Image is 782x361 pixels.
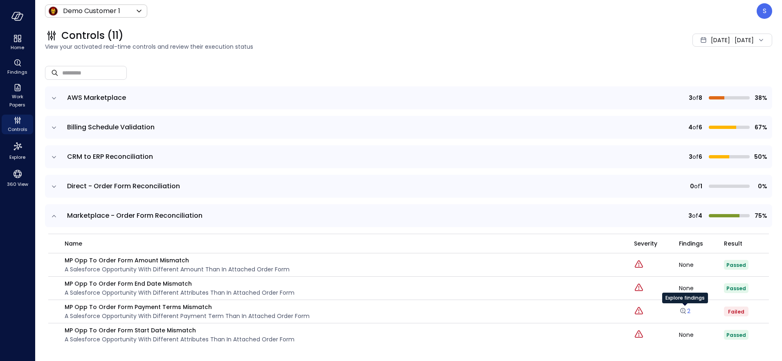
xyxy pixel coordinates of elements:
span: 6 [699,123,702,132]
div: Controls [2,115,33,134]
span: CRM to ERP Reconciliation [67,152,153,161]
span: Explore [9,153,25,161]
span: of [692,152,699,161]
span: Work Papers [5,93,30,109]
span: Passed [726,262,746,268]
p: Demo Customer 1 [63,6,120,16]
span: Findings [7,68,27,76]
span: 3 [688,211,692,220]
span: Findings [679,239,703,248]
p: S [763,6,766,16]
div: Explore [2,139,33,162]
div: Explore findings [662,293,708,303]
span: Home [11,43,24,52]
span: View your activated real-time controls and review their execution status [45,42,572,51]
span: Passed [726,332,746,338]
a: 2 [679,307,690,315]
div: None [679,285,724,291]
span: 75% [753,211,767,220]
div: Findings [2,57,33,77]
p: A Salesforce Opportunity with different payment term than in attached order form [65,311,310,320]
p: MP Opp To Order Form Amount Mismatch [65,256,290,265]
button: expand row [50,153,58,161]
p: MP Opp To Order Form Payment Terms Mismatch [65,302,310,311]
p: MP Opp To Order Form Start Date Mismatch [65,326,294,335]
p: A Salesforce Opportunity with different attributes than in attached order form [65,288,294,297]
button: expand row [50,183,58,191]
span: 3 [689,152,692,161]
span: 3 [689,93,692,102]
span: of [692,211,698,220]
span: 50% [753,152,767,161]
button: expand row [50,212,58,220]
span: AWS Marketplace [67,93,126,102]
div: Steve Sovik [757,3,772,19]
span: 4 [698,211,702,220]
span: 360 View [7,180,28,188]
span: 67% [753,123,767,132]
a: Explore findings [679,309,690,317]
span: Failed [728,308,744,315]
span: 0% [753,182,767,191]
div: Critical [634,306,644,317]
span: Controls [8,125,27,133]
span: of [694,182,700,191]
div: 360 View [2,167,33,189]
span: Controls (11) [61,29,124,42]
span: Billing Schedule Validation [67,122,155,132]
span: 6 [699,152,702,161]
span: 8 [699,93,702,102]
div: None [679,332,724,338]
span: 4 [688,123,692,132]
span: Result [724,239,742,248]
div: Critical [634,259,644,270]
span: 1 [700,182,702,191]
button: expand row [50,124,58,132]
p: MP Opp To Order Form End Date Mismatch [65,279,294,288]
span: [DATE] [711,36,730,45]
img: Icon [48,6,58,16]
span: Marketplace - Order Form Reconciliation [67,211,202,220]
span: 0 [690,182,694,191]
div: Critical [634,283,644,293]
p: A Salesforce Opportunity with different amount than in attached order form [65,265,290,274]
button: expand row [50,94,58,102]
div: Critical [634,329,644,340]
span: of [692,93,699,102]
div: None [679,262,724,268]
span: of [692,123,699,132]
span: name [65,239,82,248]
span: Severity [634,239,657,248]
span: Direct - Order Form Reconciliation [67,181,180,191]
div: Home [2,33,33,52]
div: Work Papers [2,82,33,110]
span: 38% [753,93,767,102]
p: A Salesforce Opportunity with different attributes than in attached order form [65,335,294,344]
span: Passed [726,285,746,292]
